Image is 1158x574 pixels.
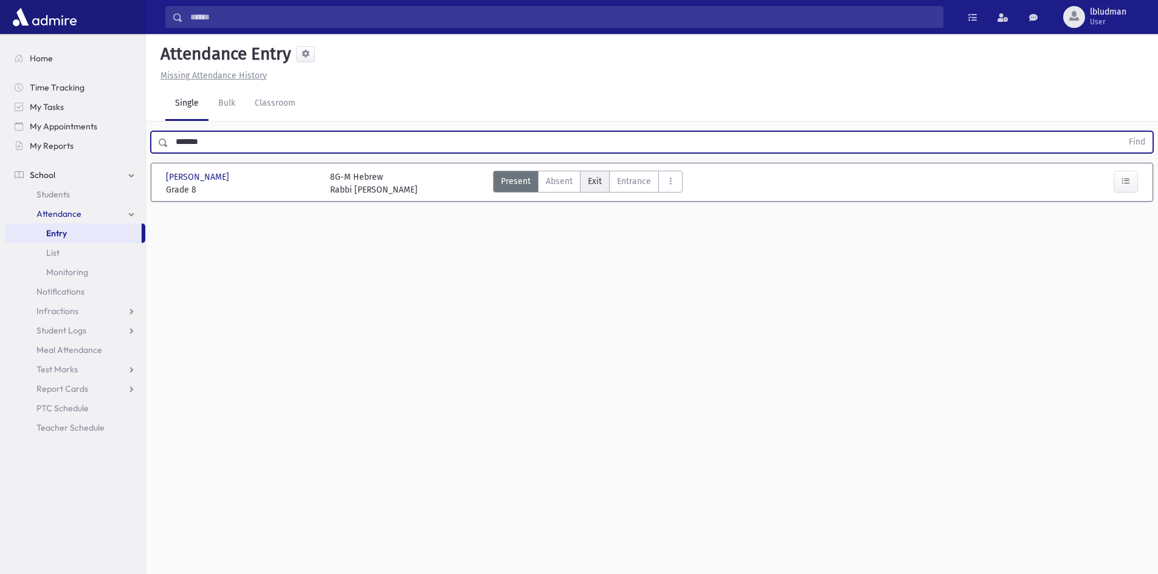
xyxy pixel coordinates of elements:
a: My Appointments [5,117,145,136]
img: AdmirePro [10,5,80,29]
a: Notifications [5,282,145,301]
a: PTC Schedule [5,398,145,418]
a: My Reports [5,136,145,155]
span: Absent [546,175,573,188]
span: Grade 8 [166,183,318,196]
a: Students [5,185,145,204]
a: Home [5,49,145,68]
span: Meal Attendance [36,344,102,355]
span: Notifications [36,286,84,297]
span: Teacher Schedule [36,422,105,433]
span: Infractions [36,306,78,316]
a: Classroom [245,87,305,121]
span: Entrance [617,175,651,188]
span: [PERSON_NAME] [166,171,232,183]
a: Attendance [5,204,145,224]
span: My Appointments [30,121,97,132]
span: Student Logs [36,325,86,336]
span: My Reports [30,140,74,151]
a: Monitoring [5,262,145,282]
span: Time Tracking [30,82,84,93]
a: Missing Attendance History [156,70,267,81]
div: AttTypes [493,171,683,196]
input: Search [183,6,943,28]
a: Bulk [209,87,245,121]
span: My Tasks [30,101,64,112]
h5: Attendance Entry [156,44,291,64]
span: Students [36,189,70,200]
a: Student Logs [5,321,145,340]
a: Single [165,87,209,121]
span: Report Cards [36,383,88,394]
u: Missing Attendance History [160,70,267,81]
button: Find [1122,132,1153,152]
span: School [30,169,55,180]
a: Teacher Schedule [5,418,145,437]
span: Test Marks [36,364,78,375]
span: PTC Schedule [36,403,89,414]
span: List [46,247,60,258]
div: 8G-M Hebrew Rabbi [PERSON_NAME] [330,171,418,196]
span: Monitoring [46,267,88,278]
a: Entry [5,224,142,243]
a: My Tasks [5,97,145,117]
a: Report Cards [5,379,145,398]
a: Meal Attendance [5,340,145,360]
span: Present [501,175,531,188]
span: Home [30,53,53,64]
span: User [1090,17,1126,27]
span: Entry [46,228,67,239]
a: Infractions [5,301,145,321]
a: School [5,165,145,185]
span: lbludman [1090,7,1126,17]
span: Exit [588,175,602,188]
span: Attendance [36,208,81,219]
a: Test Marks [5,360,145,379]
a: Time Tracking [5,78,145,97]
a: List [5,243,145,262]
